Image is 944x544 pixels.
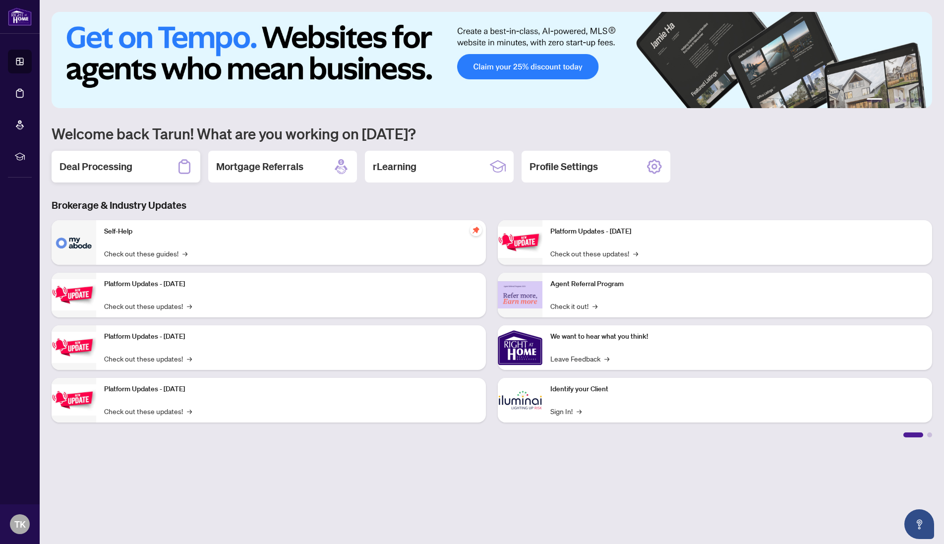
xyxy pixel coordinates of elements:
[104,248,187,259] a: Check out these guides!→
[470,224,482,236] span: pushpin
[373,160,416,174] h2: rLearning
[550,279,924,290] p: Agent Referral Program
[550,226,924,237] p: Platform Updates - [DATE]
[187,406,192,417] span: →
[14,517,26,531] span: TK
[59,160,132,174] h2: Deal Processing
[52,198,932,212] h3: Brokerage & Industry Updates
[498,325,542,370] img: We want to hear what you think!
[52,124,932,143] h1: Welcome back Tarun! What are you working on [DATE]?
[104,226,478,237] p: Self-Help
[910,98,914,102] button: 5
[902,98,906,102] button: 4
[52,384,96,416] img: Platform Updates - July 8, 2025
[52,279,96,310] img: Platform Updates - September 16, 2025
[187,353,192,364] span: →
[104,331,478,342] p: Platform Updates - [DATE]
[633,248,638,259] span: →
[530,160,598,174] h2: Profile Settings
[550,353,609,364] a: Leave Feedback→
[104,406,192,417] a: Check out these updates!→
[8,7,32,26] img: logo
[592,301,597,311] span: →
[182,248,187,259] span: →
[104,353,192,364] a: Check out these updates!→
[52,332,96,363] img: Platform Updates - July 21, 2025
[498,227,542,258] img: Platform Updates - June 23, 2025
[104,279,478,290] p: Platform Updates - [DATE]
[918,98,922,102] button: 6
[52,220,96,265] img: Self-Help
[886,98,890,102] button: 2
[104,384,478,395] p: Platform Updates - [DATE]
[577,406,582,417] span: →
[498,281,542,308] img: Agent Referral Program
[894,98,898,102] button: 3
[550,406,582,417] a: Sign In!→
[52,12,932,108] img: Slide 0
[550,248,638,259] a: Check out these updates!→
[550,331,924,342] p: We want to hear what you think!
[216,160,303,174] h2: Mortgage Referrals
[604,353,609,364] span: →
[187,301,192,311] span: →
[550,301,597,311] a: Check it out!→
[498,378,542,423] img: Identify your Client
[550,384,924,395] p: Identify your Client
[867,98,883,102] button: 1
[904,509,934,539] button: Open asap
[104,301,192,311] a: Check out these updates!→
